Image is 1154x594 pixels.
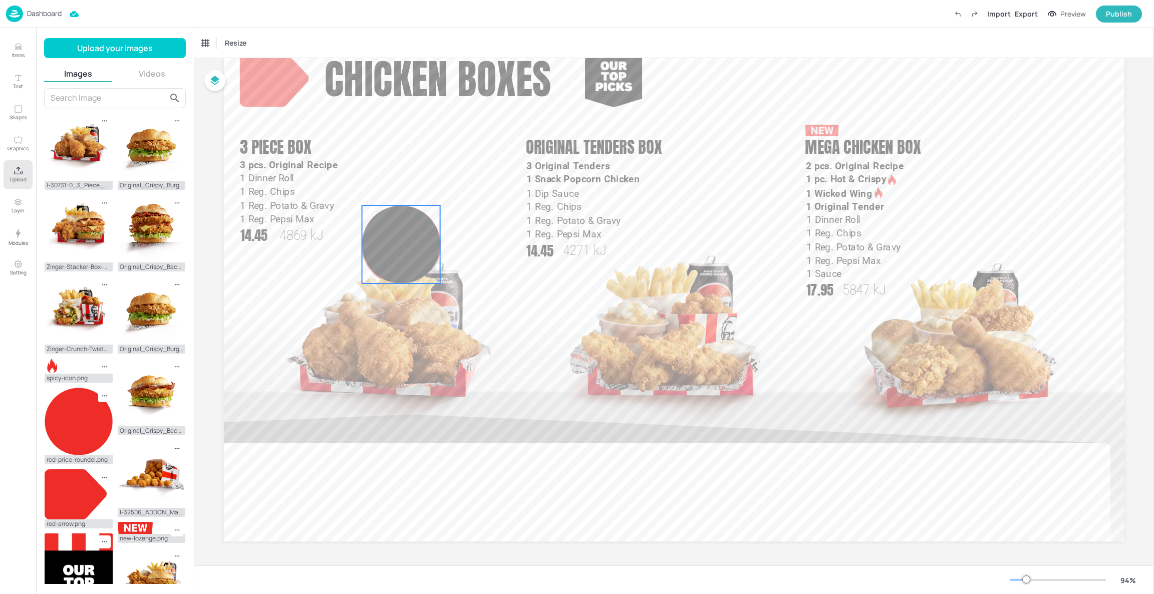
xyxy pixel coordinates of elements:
img: 2025-08-19-17555755819507caoqfl68to.png [118,440,186,508]
div: I-32506_ADDON_MaxI-Popcorn_Chicken.png [118,508,186,517]
span: Mega Chicken Box [805,135,921,159]
div: Remove image [98,535,111,548]
span: 1 Reg. Potato & Gravy [240,200,335,210]
p: Dashboard [27,10,62,17]
button: Setting [4,253,33,282]
span: 1 Reg. Chips [240,186,295,197]
span: 1 Reg. Pepsi Max [526,228,601,239]
div: Original_Crispy_Burger (1).png [118,345,186,354]
div: Preview [1060,9,1086,20]
div: Remove image [171,115,183,128]
div: Export [1015,9,1038,19]
img: 2025-08-19-1755575585417eyy9x257wla.png [45,195,113,263]
img: 2025-08-19-1755575584647l4pnm9wvlj.png [45,388,113,456]
p: Items [12,52,25,59]
span: 4271 kJ [563,242,607,259]
div: spicy-icon.png [45,374,113,383]
div: new-lozenge.png [118,534,186,543]
div: Remove image [98,390,111,403]
button: Preview [1042,7,1092,22]
span: 1 Original Tender [806,201,885,212]
span: 1 Reg. Chips [526,202,581,212]
div: 94 % [1116,575,1140,585]
button: Videos [118,68,186,79]
p: Upload [10,176,27,183]
span: 1 Reg. Pepsi Max [806,255,881,265]
img: 2025-08-19-1755577454627q3v2qpekvm.png [266,212,513,478]
img: 2025-08-19-1755575580823e6l1mtzlc9m.png [552,212,799,478]
button: Upload [4,160,33,189]
p: Setting [10,269,27,276]
div: Import [987,9,1011,19]
div: Remove image [98,115,111,128]
span: 14.45 [240,225,267,245]
div: Original_Crispy_Bacon_&_Cheese_Burger.png [118,426,186,435]
div: I-30731-0_3_Piece_Box.png [45,181,113,190]
img: 2025-08-19-1755577454627q3v2qpekvm.png [45,113,113,181]
div: Remove image [98,278,111,291]
button: Images [44,68,112,79]
span: Resize [223,38,248,48]
p: Shapes [10,114,27,121]
div: Remove image [171,361,183,374]
img: 2025-08-19-1755575582710nzt6qpeqgep.png [118,195,186,263]
span: 1 Reg. Potato & Gravy [806,241,901,252]
span: 1 Reg. Chips [806,228,861,238]
span: Chicken Boxes [325,49,551,110]
div: red-price-roundel.png [45,455,113,464]
span: 1 Sauce [806,268,841,279]
span: 17.95 [806,280,833,300]
img: 2025-08-19-1755575582201oyaq8lgvec8.png [118,522,153,534]
span: 2 pcs. Original Recipe [806,161,904,171]
button: Text [4,67,33,96]
div: Remove image [171,278,183,291]
img: 2025-08-19-1755575582879rj1lqdsy3j.png [118,113,186,181]
button: Publish [1096,6,1142,23]
div: Remove image [98,471,111,484]
div: Original_Crispy_Burger.png [118,181,186,190]
div: Remove image [98,197,111,210]
div: Zinger-Stacker-Box-H&C.png [45,262,113,271]
button: Layer [4,191,33,220]
div: Original_Crispy_Bacon_Stacker.png [118,262,186,271]
span: 1 Dip Sauce [526,188,579,199]
button: search [166,90,183,107]
label: Redo (Ctrl + Y) [966,6,983,23]
div: Remove image [171,524,183,537]
p: Modules [9,239,28,246]
img: 2025-08-19-1755575584785ybsrbypcok.png [45,276,113,345]
img: 2025-08-19-1755575582759hksmdx5fcde.png [118,276,186,345]
span: 1 Snack Popcorn Chicken [526,174,640,185]
span: 1 pc. Hot & Crispy [806,174,886,185]
span: 1 Reg. Potato & Gravy [526,215,621,225]
span: Original Tenders Box [526,135,663,159]
img: 2025-08-19-1755575584743lekqzzzf9za.png [45,359,60,374]
div: Remove image [98,361,111,374]
div: Remove image [171,442,183,455]
button: Modules [4,222,33,251]
input: Search Image [51,90,166,106]
img: 2025-08-19-1755575579522ndgn03qwmy9.png [831,212,1078,478]
span: 1 Reg. Pepsi Max [240,213,315,224]
span: 5847 kJ [842,281,886,299]
div: red-arrow.png [45,519,113,528]
span: 1 Dinner Roll [240,173,294,183]
p: Layer [12,207,25,214]
span: 4869 kJ [279,226,323,243]
label: Undo (Ctrl + Z) [949,6,966,23]
p: Text [13,83,23,90]
img: 2025-08-19-17555755825143mo30g1zdvf.png [118,359,186,427]
span: 1 Wicked Wing [806,188,872,198]
div: Publish [1106,9,1132,20]
span: 1 Dinner Roll [806,214,860,225]
div: Remove image [171,550,183,563]
img: logo-86c26b7e.jpg [6,6,23,22]
button: Items [4,36,33,65]
div: Remove image [171,197,183,210]
span: 3 pcs. Original Recipe [240,160,338,170]
div: Zinger-Crunch-Twister-Box.png [45,345,113,354]
span: 3 Piece Box [240,135,312,159]
button: Upload your images [44,38,186,58]
button: Graphics [4,129,33,158]
img: 2025-08-19-17555755846170h0cap7q8y9.png [45,469,107,519]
